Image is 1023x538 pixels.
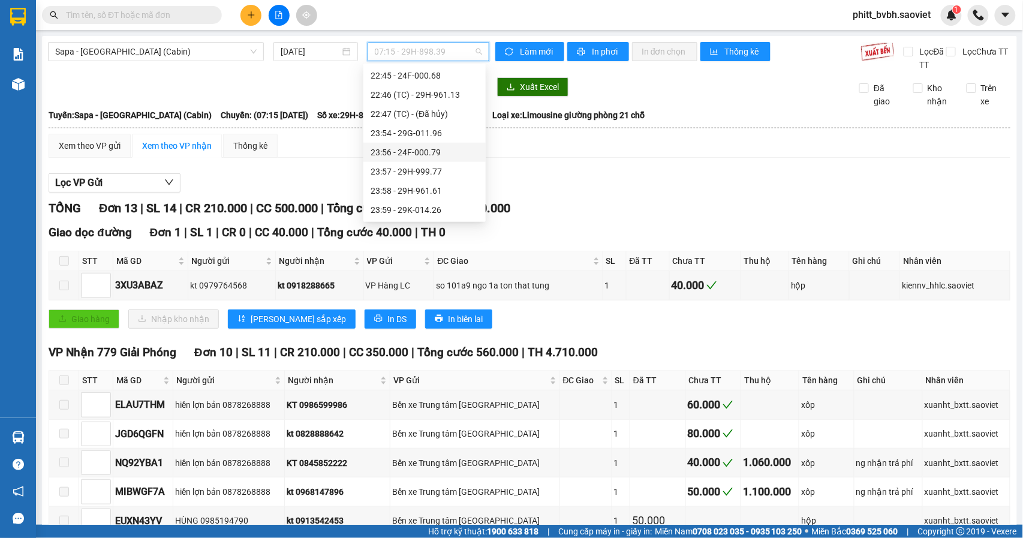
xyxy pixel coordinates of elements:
span: | [907,525,909,538]
div: kt 0828888642 [287,427,388,440]
span: Giao dọc đường [49,226,132,239]
span: sync [505,47,515,57]
span: CR 210.000 [280,345,340,359]
span: | [140,201,143,215]
span: | [343,345,346,359]
span: Người gửi [176,374,272,387]
td: ELAU7THM [113,390,173,419]
span: download [507,83,515,92]
b: Tuyến: Sapa - [GEOGRAPHIC_DATA] (Cabin) [49,110,212,120]
td: MIBWGF7A [113,477,173,506]
span: TH 4.710.000 [528,345,598,359]
div: Bến xe Trung tâm [GEOGRAPHIC_DATA] [392,398,557,411]
div: Bến xe Trung tâm [GEOGRAPHIC_DATA] [392,514,557,527]
span: SL 1 [190,226,213,239]
span: CC 40.000 [255,226,308,239]
img: phone-icon [973,10,984,20]
span: sort-ascending [237,314,246,324]
div: xuanht_bxtt.saoviet [925,456,1008,470]
span: | [311,226,314,239]
input: Tìm tên, số ĐT hoặc mã đơn [66,8,207,22]
span: Người nhận [279,254,351,268]
div: 3XU3ABAZ [115,278,186,293]
td: EUXN43YV [113,507,173,536]
div: xốp [801,485,852,498]
td: Bến xe Trung tâm Lào Cai [390,507,559,536]
img: icon-new-feature [946,10,957,20]
span: | [250,201,253,215]
div: 40.000 [688,454,739,471]
span: | [274,345,277,359]
div: MIBWGF7A [115,484,171,499]
td: 3XU3ABAZ [113,271,188,300]
span: Tổng cước 710.000 [327,201,429,215]
div: ELAU7THM [115,397,171,412]
th: Chưa TT [670,251,741,271]
div: 1 [614,398,628,411]
div: hiền lợn bản 0878268888 [175,398,282,411]
th: Ghi chú [854,371,923,390]
button: sort-ascending[PERSON_NAME] sắp xếp [228,309,356,329]
div: kt 0913542453 [287,514,388,527]
div: xốp [801,398,852,411]
div: hộp [791,279,847,292]
td: Bến xe Trung tâm Lào Cai [390,449,559,477]
th: Đã TT [630,371,686,390]
div: 1.100.000 [743,483,797,500]
span: printer [435,314,443,324]
button: bar-chartThống kê [700,42,771,61]
th: Đã TT [627,251,670,271]
div: xốp [801,427,852,440]
span: Lọc Chưa TT [958,45,1010,58]
div: 1 [614,514,628,527]
span: In phơi [592,45,619,58]
div: VP Hàng LC [366,279,432,292]
div: hộp [801,514,852,527]
div: Bến xe Trung tâm [GEOGRAPHIC_DATA] [392,485,557,498]
button: caret-down [995,5,1016,26]
div: kt 0979764568 [190,279,273,292]
div: kiennv_hhlc.saoviet [902,279,1008,292]
td: Bến xe Trung tâm Lào Cai [390,420,559,449]
div: Xem theo VP nhận [142,139,212,152]
button: printerIn phơi [567,42,629,61]
button: downloadNhập kho nhận [128,309,219,329]
div: ng nhận trả phí [856,485,920,498]
div: xuanht_bxtt.saoviet [925,514,1008,527]
span: printer [374,314,383,324]
div: ng nhận trả phí [856,456,920,470]
button: downloadXuất Excel [497,77,568,97]
span: Sapa - Hà Nội (Cabin) [55,43,257,61]
span: | [249,226,252,239]
span: plus [247,11,255,19]
span: check [723,399,733,410]
div: HÙNG 0985194790 [175,514,282,527]
div: 1 [605,279,624,292]
span: search [50,11,58,19]
span: message [13,513,24,524]
span: Số xe: 29H-898.39 [317,109,385,122]
span: phitt_bvbh.saoviet [844,7,941,22]
button: aim [296,5,317,26]
span: Miền Nam [655,525,802,538]
div: KT 0986599986 [287,398,388,411]
div: Bến xe Trung tâm [GEOGRAPHIC_DATA] [392,427,557,440]
span: | [236,345,239,359]
div: 22:47 (TC) - (Đã hủy) [371,107,479,121]
span: [PERSON_NAME] sắp xếp [251,312,346,326]
div: xuanht_bxtt.saoviet [925,398,1008,411]
div: 1 [614,485,628,498]
span: Mã GD [116,254,176,268]
span: check [706,280,717,291]
div: KT 0845852222 [287,456,388,470]
span: bar-chart [710,47,720,57]
span: SL 14 [146,201,176,215]
span: VP Nhận 779 Giải Phóng [49,345,176,359]
th: STT [79,371,113,390]
th: STT [79,251,113,271]
div: 1 [614,456,628,470]
span: check [723,458,733,468]
span: | [412,345,415,359]
span: Miền Bắc [812,525,898,538]
th: Nhân viên [900,251,1010,271]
